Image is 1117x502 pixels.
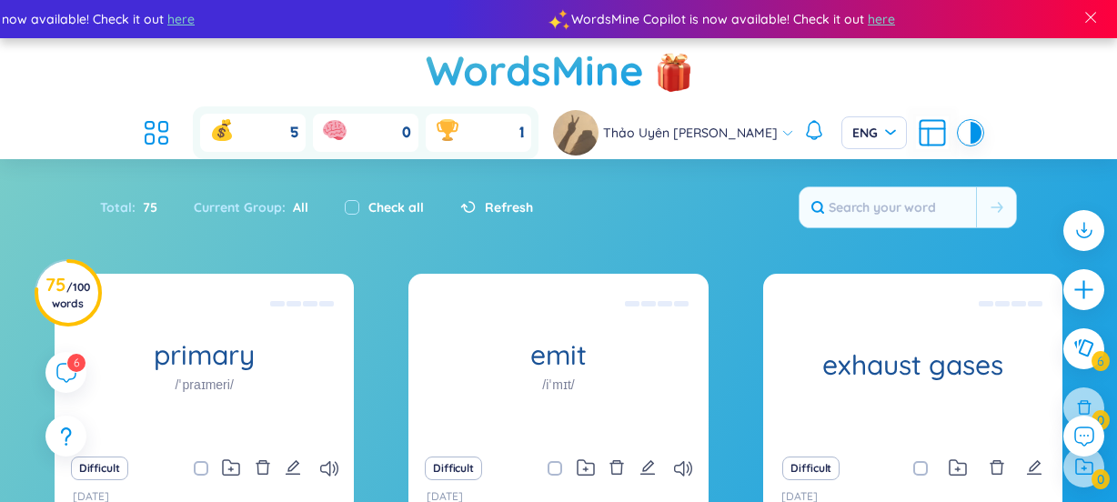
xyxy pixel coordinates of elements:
span: 75 [136,197,157,217]
button: delete [255,456,271,481]
span: Refresh [485,197,533,217]
span: / 100 words [52,280,90,310]
button: Difficult [425,457,482,480]
a: avatar [553,110,603,156]
span: 5 [290,123,298,143]
button: delete [609,456,625,481]
button: Difficult [71,457,128,480]
span: delete [255,459,271,476]
h1: emit [408,339,708,371]
span: delete [609,459,625,476]
button: edit [285,456,301,481]
a: WordsMine [426,38,644,103]
img: flashSalesIcon.a7f4f837.png [656,44,692,98]
div: Total : [100,188,176,226]
input: Search your word [800,187,976,227]
span: here [867,9,894,29]
button: edit [639,456,656,481]
span: 1 [519,123,524,143]
h1: primary [55,339,354,371]
span: edit [1026,459,1042,476]
button: delete [989,456,1005,481]
span: edit [639,459,656,476]
img: avatar [553,110,599,156]
h1: /ˈpraɪmeri/ [176,375,234,395]
h3: 75 [45,277,90,310]
span: delete [989,459,1005,476]
span: edit [285,459,301,476]
sup: 6 [67,354,86,372]
button: edit [1026,456,1042,481]
span: All [286,199,308,216]
span: 6 [74,356,79,369]
h1: exhaust gases [763,349,1062,381]
button: Difficult [782,457,840,480]
span: plus [1072,278,1095,301]
h1: /iˈmɪt/ [542,375,574,395]
span: Thảo Uyên [PERSON_NAME] [603,123,778,143]
label: Check all [368,197,424,217]
div: Current Group : [176,188,327,226]
span: here [166,9,194,29]
span: ENG [852,124,896,142]
span: 0 [402,123,411,143]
